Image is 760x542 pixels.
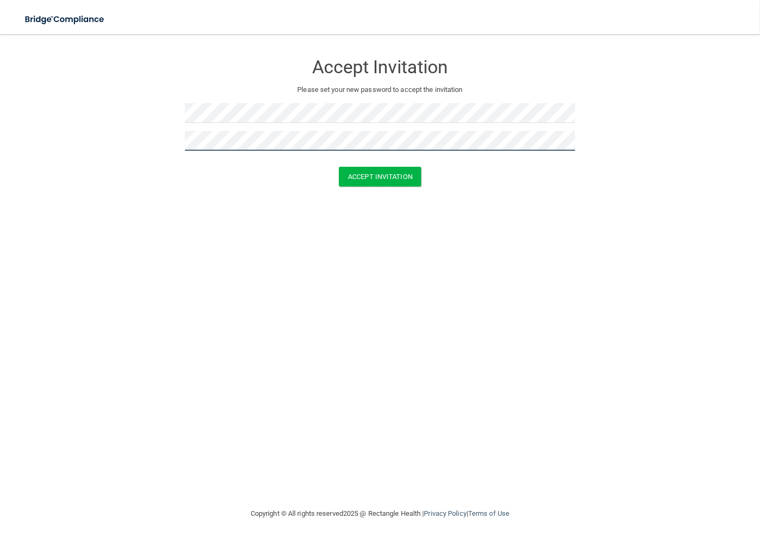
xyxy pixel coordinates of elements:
[16,9,114,30] img: bridge_compliance_login_screen.278c3ca4.svg
[193,83,567,96] p: Please set your new password to accept the invitation
[185,497,575,531] div: Copyright © All rights reserved 2025 @ Rectangle Health | |
[468,509,509,517] a: Terms of Use
[424,509,466,517] a: Privacy Policy
[339,167,421,187] button: Accept Invitation
[185,57,575,77] h3: Accept Invitation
